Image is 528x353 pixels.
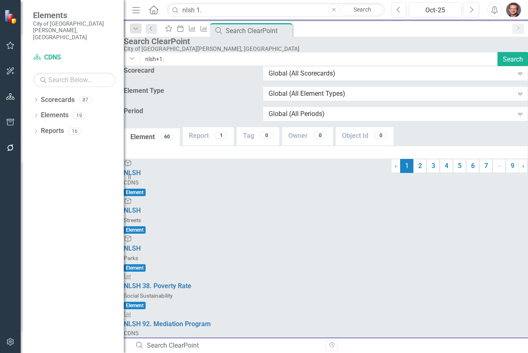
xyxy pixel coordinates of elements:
[313,132,327,139] div: 0
[374,132,387,139] div: 0
[41,111,68,120] a: Elements
[269,89,514,99] div: Global (All Element Types)
[79,96,92,103] div: 87
[183,127,234,145] a: Report
[73,112,86,119] div: 19
[427,159,440,173] a: 3
[336,127,394,145] a: Object Id
[400,159,413,173] span: 1
[479,159,493,173] a: 7
[124,282,391,291] a: NLSH 38. Poverty Rate
[124,292,172,299] small: Social Sustainability
[269,109,514,119] div: Global (All Periods)
[124,189,146,196] span: Element
[124,169,141,177] span: NLSH
[33,53,115,62] a: CDNS
[440,159,453,173] a: 4
[41,126,64,136] a: Reports
[214,132,228,139] div: 1
[522,162,524,170] span: ›
[4,9,19,24] img: ClearPoint Strategy
[124,320,211,328] span: NLSH 92. Mediation Program
[124,244,391,253] a: NLSH
[453,159,466,173] a: 5
[124,255,138,261] small: Parks
[124,206,141,214] span: NLSH
[33,73,115,87] input: Search Below...
[68,128,81,135] div: 16
[226,26,290,36] div: Search ClearPoint
[506,159,519,173] a: 9
[140,52,498,66] input: Search for something...
[124,264,146,272] span: Element
[33,10,115,20] span: Elements
[260,132,273,139] div: 0
[124,217,141,223] small: Streets
[124,226,146,234] span: Element
[124,320,391,329] a: NLSH 92. Mediation Program
[124,37,524,46] div: Search ClearPoint
[466,159,479,173] a: 6
[124,302,146,309] span: Element
[124,86,164,96] label: Element Type
[124,179,139,186] small: CDNS
[124,66,154,76] label: Scorecard
[124,107,143,116] label: Period
[124,168,391,178] a: NLSH
[135,341,320,351] div: Search ClearPoint
[413,159,427,173] a: 2
[124,282,191,290] span: NLSH 38. Poverty Rate
[33,20,115,40] small: City of [GEOGRAPHIC_DATA][PERSON_NAME], [GEOGRAPHIC_DATA]
[269,69,514,78] div: Global (All Scorecards)
[237,127,279,145] a: Tag
[342,4,383,16] a: Search
[409,2,462,17] button: Oct-25
[124,330,139,336] small: CDNS
[506,2,521,17] img: Lawrence Pollack
[124,244,141,252] span: NLSH
[124,46,524,52] div: City of [GEOGRAPHIC_DATA][PERSON_NAME], [GEOGRAPHIC_DATA]
[167,3,385,17] input: Search ClearPoint...
[412,5,459,15] div: Oct-25
[395,162,397,170] span: ‹
[124,128,180,146] a: Element
[41,95,75,105] a: Scorecards
[124,206,391,216] a: NLSH
[282,127,333,145] a: Owner
[160,133,174,140] div: 60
